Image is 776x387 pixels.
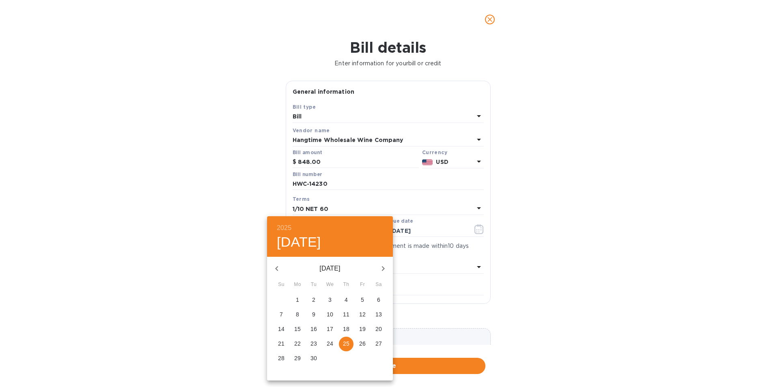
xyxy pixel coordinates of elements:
[294,325,301,333] p: 15
[343,310,349,318] p: 11
[339,281,354,289] span: Th
[306,293,321,307] button: 2
[278,340,285,348] p: 21
[274,322,289,337] button: 14
[355,307,370,322] button: 12
[290,322,305,337] button: 15
[355,337,370,351] button: 26
[287,264,373,273] p: [DATE]
[310,340,317,348] p: 23
[290,351,305,366] button: 29
[277,222,291,234] button: 2025
[306,322,321,337] button: 16
[306,307,321,322] button: 9
[323,293,337,307] button: 3
[280,310,283,318] p: 7
[294,354,301,362] p: 29
[290,307,305,322] button: 8
[290,281,305,289] span: Mo
[274,281,289,289] span: Su
[278,354,285,362] p: 28
[306,351,321,366] button: 30
[359,310,366,318] p: 12
[323,322,337,337] button: 17
[323,281,337,289] span: We
[328,296,332,304] p: 3
[327,325,333,333] p: 17
[359,325,366,333] p: 19
[371,322,386,337] button: 20
[296,296,299,304] p: 1
[375,340,382,348] p: 27
[345,296,348,304] p: 4
[371,281,386,289] span: Sa
[327,310,333,318] p: 10
[294,340,301,348] p: 22
[274,337,289,351] button: 21
[339,293,354,307] button: 4
[310,325,317,333] p: 16
[274,351,289,366] button: 28
[277,234,321,251] button: [DATE]
[371,307,386,322] button: 13
[343,340,349,348] p: 25
[274,307,289,322] button: 7
[323,307,337,322] button: 10
[355,281,370,289] span: Fr
[310,354,317,362] p: 30
[361,296,364,304] p: 5
[323,337,337,351] button: 24
[339,307,354,322] button: 11
[359,340,366,348] p: 26
[306,337,321,351] button: 23
[306,281,321,289] span: Tu
[278,325,285,333] p: 14
[339,337,354,351] button: 25
[355,322,370,337] button: 19
[312,296,315,304] p: 2
[327,340,333,348] p: 24
[290,337,305,351] button: 22
[339,322,354,337] button: 18
[343,325,349,333] p: 18
[371,337,386,351] button: 27
[296,310,299,318] p: 8
[290,293,305,307] button: 1
[375,310,382,318] p: 13
[371,293,386,307] button: 6
[355,293,370,307] button: 5
[375,325,382,333] p: 20
[312,310,315,318] p: 9
[377,296,380,304] p: 6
